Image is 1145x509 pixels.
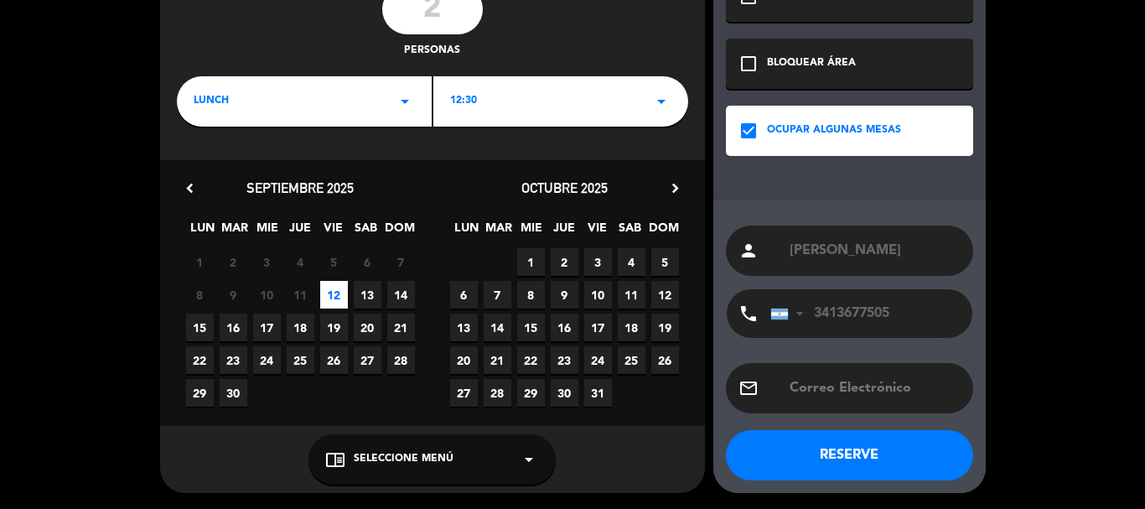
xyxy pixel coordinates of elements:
[450,346,478,374] span: 20
[189,218,216,246] span: LUN
[738,378,759,398] i: email
[484,346,511,374] span: 21
[453,218,480,246] span: LUN
[583,218,611,246] span: VIE
[584,281,612,309] span: 10
[354,281,381,309] span: 13
[319,218,347,246] span: VIE
[618,248,645,276] span: 4
[320,248,348,276] span: 5
[186,281,214,309] span: 8
[385,218,412,246] span: DOM
[253,248,281,276] span: 3
[354,451,453,468] span: Seleccione Menú
[254,218,282,246] span: MIE
[770,289,955,338] input: Teléfono
[484,314,511,341] span: 14
[788,239,961,262] input: Nombre
[651,346,679,374] span: 26
[551,281,578,309] span: 9
[651,314,679,341] span: 19
[738,121,759,141] i: check_box
[584,314,612,341] span: 17
[186,314,214,341] span: 15
[521,179,608,196] span: octubre 2025
[287,314,314,341] span: 18
[738,54,759,74] i: check_box_outline_blank
[287,346,314,374] span: 25
[387,314,415,341] span: 21
[767,122,901,139] div: OCUPAR ALGUNAS MESAS
[404,43,460,60] span: personas
[666,179,684,197] i: chevron_right
[221,218,249,246] span: MAR
[253,314,281,341] span: 17
[738,241,759,261] i: person
[551,379,578,407] span: 30
[354,346,381,374] span: 27
[287,281,314,309] span: 11
[551,248,578,276] span: 2
[767,55,856,72] div: BLOQUEAR ÁREA
[484,281,511,309] span: 7
[186,379,214,407] span: 29
[287,218,314,246] span: JUE
[518,218,546,246] span: MIE
[517,346,545,374] span: 22
[551,218,578,246] span: JUE
[352,218,380,246] span: SAB
[519,449,539,470] i: arrow_drop_down
[220,314,247,341] span: 16
[484,379,511,407] span: 28
[387,248,415,276] span: 7
[618,281,645,309] span: 11
[246,179,354,196] span: septiembre 2025
[649,218,676,246] span: DOM
[194,93,229,110] span: LUNCH
[584,346,612,374] span: 24
[395,91,415,112] i: arrow_drop_down
[651,281,679,309] span: 12
[450,379,478,407] span: 27
[616,218,644,246] span: SAB
[220,379,247,407] span: 30
[320,314,348,341] span: 19
[354,314,381,341] span: 20
[450,93,477,110] span: 12:30
[584,248,612,276] span: 3
[354,248,381,276] span: 6
[220,346,247,374] span: 23
[186,346,214,374] span: 22
[181,179,199,197] i: chevron_left
[618,346,645,374] span: 25
[320,281,348,309] span: 12
[726,430,973,480] button: RESERVE
[220,248,247,276] span: 2
[651,91,671,112] i: arrow_drop_down
[253,281,281,309] span: 10
[517,314,545,341] span: 15
[287,248,314,276] span: 4
[253,346,281,374] span: 24
[220,281,247,309] span: 9
[788,377,961,400] input: Correo Electrónico
[551,346,578,374] span: 23
[325,449,345,470] i: chrome_reader_mode
[517,281,545,309] span: 8
[186,248,214,276] span: 1
[320,346,348,374] span: 26
[387,346,415,374] span: 28
[517,379,545,407] span: 29
[618,314,645,341] span: 18
[551,314,578,341] span: 16
[651,248,679,276] span: 5
[517,248,545,276] span: 1
[584,379,612,407] span: 31
[387,281,415,309] span: 14
[450,314,478,341] span: 13
[771,290,810,337] div: Argentina: +54
[485,218,513,246] span: MAR
[450,281,478,309] span: 6
[738,304,759,324] i: phone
